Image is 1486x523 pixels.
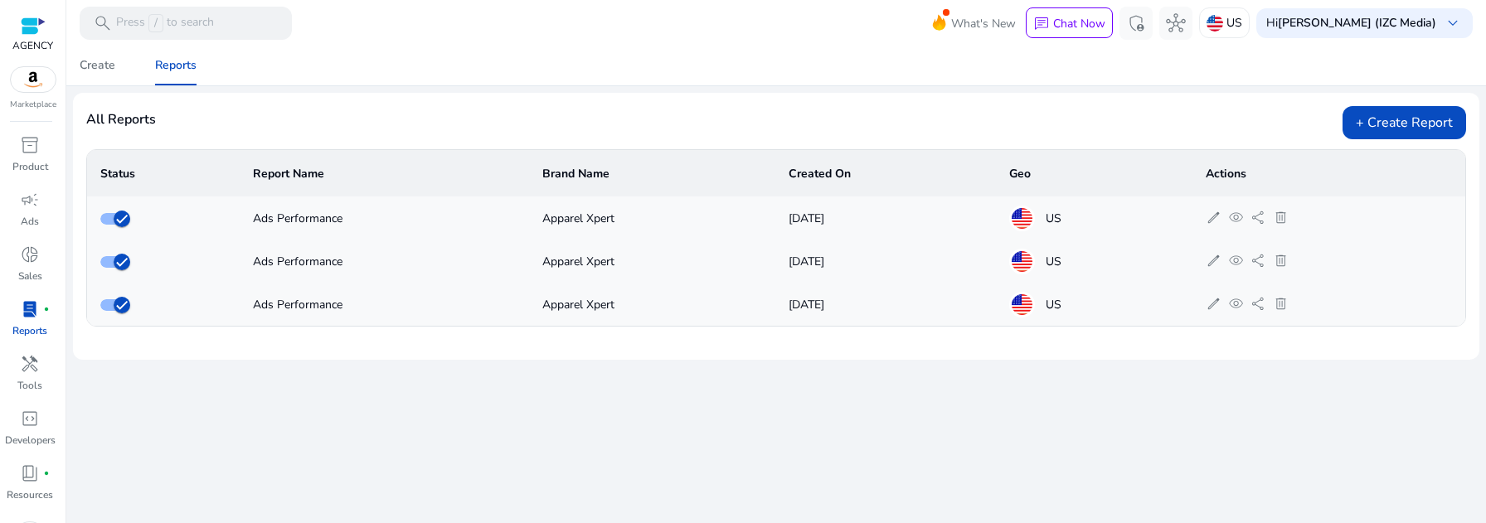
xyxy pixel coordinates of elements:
[253,296,516,313] div: Ads Performance
[1166,13,1186,33] span: hub
[1343,106,1466,139] div: + Create Report
[253,166,516,182] p: Report Name
[1053,16,1105,31] p: Chat Now
[18,269,42,283] p: Sales
[1033,16,1050,32] span: chat
[1206,166,1452,182] p: Actions
[1009,166,1179,182] p: Geo
[253,253,516,270] div: Ads Performance
[1226,8,1242,37] p: US
[1009,249,1179,274] div: US
[775,283,997,326] td: [DATE]
[1206,296,1221,312] span: edit
[93,13,113,33] span: search
[43,306,50,312] span: fiber_manual_record
[1273,296,1289,312] span: delete
[789,166,983,182] p: Created On
[86,112,156,128] h4: All Reports
[1278,15,1436,31] b: [PERSON_NAME] (IZC Media)
[11,67,56,92] img: amazon.svg
[7,487,53,502] p: Resources
[148,14,163,32] span: /
[1273,210,1289,225] span: delete
[20,299,40,319] span: lab_profile
[529,240,775,283] td: Apparel Xpert
[155,60,197,71] div: Reports
[20,245,40,264] span: donut_small
[1443,13,1463,33] span: keyboard_arrow_down
[20,354,40,374] span: handyman
[1228,296,1244,312] span: visibility
[1207,15,1223,31] img: us.svg
[12,159,48,174] p: Product
[20,463,40,483] span: book_4
[775,240,997,283] td: [DATE]
[1273,253,1289,269] span: delete
[1126,13,1146,33] span: admin_panel_settings
[1009,292,1179,317] div: US
[1250,210,1266,225] span: share
[1228,253,1244,269] span: visibility
[20,135,40,155] span: inventory_2
[12,38,53,53] p: AGENCY
[80,60,115,71] div: Create
[1206,253,1221,269] span: edit
[1026,7,1113,39] button: chatChat Now
[100,166,226,182] p: Status
[12,323,47,338] p: Reports
[17,378,42,393] p: Tools
[253,210,516,227] div: Ads Performance
[20,190,40,210] span: campaign
[20,409,40,429] span: code_blocks
[1159,7,1192,40] button: hub
[775,196,997,240] td: [DATE]
[10,99,56,111] p: Marketplace
[1009,206,1179,231] div: US
[529,283,775,326] td: Apparel Xpert
[1266,17,1436,29] p: Hi
[43,470,50,477] span: fiber_manual_record
[5,433,56,448] p: Developers
[116,14,214,32] p: Press to search
[1206,210,1221,225] span: edit
[529,196,775,240] td: Apparel Xpert
[951,9,1016,38] span: What's New
[1250,296,1266,312] span: share
[1119,7,1153,40] button: admin_panel_settings
[1250,253,1266,269] span: share
[21,214,39,229] p: Ads
[542,166,762,182] p: Brand Name
[1228,210,1244,225] span: visibility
